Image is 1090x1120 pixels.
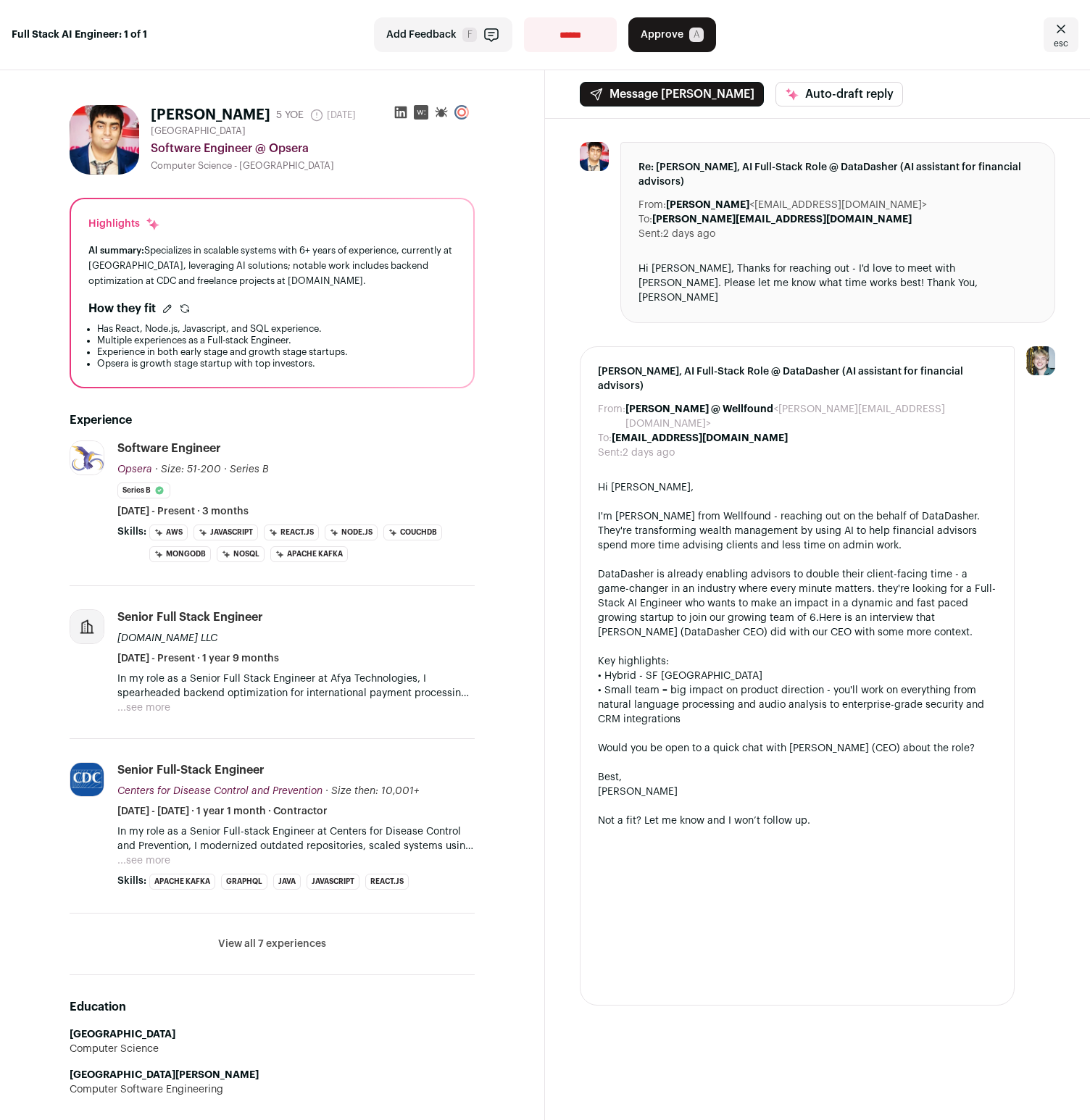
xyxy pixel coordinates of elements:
[383,525,442,540] li: CouchDB
[1054,38,1068,49] span: esc
[598,669,997,683] div: • Hybrid - SF [GEOGRAPHIC_DATA]
[88,217,160,231] div: Highlights
[638,198,666,212] dt: From:
[117,874,146,888] span: Skills:
[217,546,265,562] li: NoSQL
[580,142,609,171] img: 1adf528943382da7aa5e138b4193185cc318304e84a42377b603e350b1d3f564
[117,786,323,796] span: Centers for Disease Control and Prevention
[598,431,612,446] dt: To:
[88,243,456,288] div: Specializes in scalable systems with 6+ years of experience, currently at [GEOGRAPHIC_DATA], leve...
[117,853,170,868] button: ...see more
[230,464,269,475] span: Series B
[70,411,475,429] h2: Experience
[652,214,912,225] b: [PERSON_NAME][EMAIL_ADDRESS][DOMAIN_NAME]
[117,440,221,456] div: Software Engineer
[598,402,625,431] dt: From:
[1026,346,1055,375] img: 6494470-medium_jpg
[580,82,764,106] button: Message [PERSON_NAME]
[117,701,170,715] button: ...see more
[625,402,997,431] dd: <[PERSON_NAME][EMAIL_ADDRESS][DOMAIN_NAME]>
[365,874,409,890] li: React.js
[1044,17,1078,52] a: Close
[666,200,749,210] b: [PERSON_NAME]
[117,651,279,666] span: [DATE] - Present · 1 year 9 months
[151,105,270,125] h1: [PERSON_NAME]
[97,323,456,335] li: Has React, Node.js, Javascript, and SQL experience.
[117,482,170,498] li: Series B
[638,212,652,227] dt: To:
[97,358,456,369] li: Opsera is growth stage startup with top investors.
[638,160,1037,189] span: Re: [PERSON_NAME], AI Full-Stack Role @ DataDasher (AI assistant for financial advisors)
[155,464,221,475] span: · Size: 51-200
[151,160,475,172] div: Computer Science - [GEOGRAPHIC_DATA]
[663,227,715,241] dd: 2 days ago
[612,433,788,443] b: [EMAIL_ADDRESS][DOMAIN_NAME]
[666,198,927,212] dd: <[EMAIL_ADDRESS][DOMAIN_NAME]>
[625,404,773,414] b: [PERSON_NAME] @ Wellfound
[70,441,104,475] img: 041af7e57b4c347226654e83d10af546aba642492a19f3b44bc79e0959a6e822.jpg
[598,567,997,640] div: DataDasher is already enabling advisors to double their client-facing time - a game-changer in an...
[598,814,997,828] div: Not a fit? Let me know and I won’t follow up.
[70,763,104,796] img: 595d0f333fc91ef8cdf6bf6b9eaa5b03c2c082f584338f289c1636d51487406b.jpg
[117,609,263,625] div: Senior Full Stack Engineer
[117,824,475,853] p: In my role as a Senior Full-stack Engineer at Centers for Disease Control and Prevention, I moder...
[149,874,215,890] li: Apache Kafka
[264,525,319,540] li: React.js
[598,364,997,393] span: [PERSON_NAME], AI Full-Stack Role @ DataDasher (AI assistant for financial advisors)
[598,741,997,756] div: Would you be open to a quick chat with [PERSON_NAME] (CEO) about the role?
[598,509,997,553] div: I'm [PERSON_NAME] from Wellfound - reaching out on the behalf of DataDasher. They're transforming...
[689,28,704,42] span: A
[273,874,301,890] li: Java
[117,804,328,819] span: [DATE] - [DATE] · 1 year 1 month · Contractor
[598,683,997,727] div: • Small team = big impact on product direction - you'll work on everything from natural language ...
[598,446,623,460] dt: Sent:
[151,125,246,137] span: [GEOGRAPHIC_DATA]
[775,82,903,106] button: Auto-draft reply
[598,785,997,799] div: [PERSON_NAME]
[12,28,147,42] strong: Full Stack AI Engineer: 1 of 1
[224,462,227,477] span: ·
[70,1042,475,1056] div: Computer Science
[97,335,456,346] li: Multiple experiences as a Full-stack Engineer.
[276,108,304,122] div: 5 YOE
[117,504,249,519] span: [DATE] - Present · 3 months
[117,525,146,539] span: Skills:
[70,998,475,1016] h2: Education
[218,937,326,951] button: View all 7 experiences
[386,28,457,42] span: Add Feedback
[70,1082,475,1097] div: Computer Software Engineering
[598,654,997,669] div: Key highlights:
[88,246,144,255] span: AI summary:
[221,874,267,890] li: GraphQL
[151,140,475,157] div: Software Engineer @ Opsera
[117,762,265,778] div: Senior Full-stack Engineer
[117,633,217,643] span: [DOMAIN_NAME] LLC
[88,300,156,317] h2: How they fit
[325,786,419,796] span: · Size then: 10,001+
[598,770,997,785] div: Best,
[70,1070,259,1080] strong: [GEOGRAPHIC_DATA][PERSON_NAME]
[149,546,211,562] li: MongoDB
[325,525,378,540] li: Node.js
[70,610,104,643] img: company-logo-placeholder-414d4e2ec0e2ddebbe968bf319fdfe5acfe0c9b87f798d344e800bc9a89632a0.png
[623,446,675,460] dd: 2 days ago
[97,346,456,358] li: Experience in both early stage and growth stage startups.
[641,28,683,42] span: Approve
[309,108,356,122] span: [DATE]
[638,262,1037,305] div: Hi [PERSON_NAME], Thanks for reaching out - I'd love to meet with [PERSON_NAME]. Please let me kn...
[117,464,152,475] span: Opsera
[628,17,716,52] button: Approve A
[598,480,997,495] div: Hi [PERSON_NAME],
[70,105,139,175] img: 1adf528943382da7aa5e138b4193185cc318304e84a42377b603e350b1d3f564
[270,546,348,562] li: Apache Kafka
[307,874,359,890] li: JavaScript
[462,28,477,42] span: F
[374,17,512,52] button: Add Feedback F
[117,672,475,701] p: In my role as a Senior Full Stack Engineer at Afya Technologies, I spearheaded backend optimizati...
[70,1029,175,1040] strong: [GEOGRAPHIC_DATA]
[149,525,188,540] li: AWS
[638,227,663,241] dt: Sent:
[194,525,258,540] li: JavaScript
